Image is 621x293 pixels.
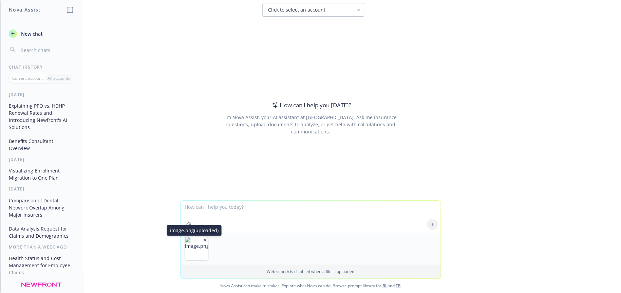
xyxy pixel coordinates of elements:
button: New chat [6,28,76,40]
button: Explaining PPO vs. HDHP Renewal Rates and Introducing Newfront's AI Solutions [6,100,76,133]
button: Comparison of Dental Network Overlap Among Major Insurers [6,195,76,220]
div: More than a week ago [1,244,82,250]
button: Click to select an account [262,3,364,17]
span: Nova Assist can make mistakes. Explore what Nova can do: Browse prompt library for and [3,279,618,293]
div: [DATE] [1,92,82,97]
input: Search chats [20,45,74,55]
span: New chat [20,30,43,37]
div: Chat History [1,64,82,70]
div: [DATE] [1,186,82,192]
h1: Nova Assist [9,6,41,13]
p: All accounts [48,75,70,81]
button: Benefits Consultant Overview [6,135,76,154]
p: Web search is disabled when a file is uploaded [185,269,436,274]
button: Health Status and Cost Management for Employee Claims [6,253,76,278]
button: Visualizing Enrollment Migration to One Plan [6,165,76,183]
button: Data Analysis Request for Claims and Demographics [6,223,76,241]
a: BI [382,283,387,289]
div: I'm Nova Assist, your AI assistant at [GEOGRAPHIC_DATA]. Ask me insurance questions, upload docum... [215,114,406,135]
img: image.png [185,237,208,260]
p: Current account [12,75,43,81]
a: TR [396,283,401,289]
span: Click to select an account [268,6,325,13]
div: How can I help you [DATE]? [270,101,351,110]
div: [DATE] [1,157,82,162]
